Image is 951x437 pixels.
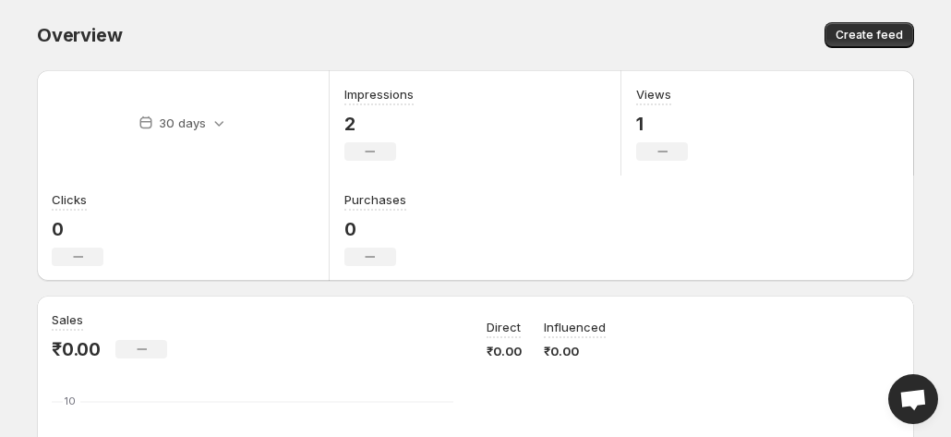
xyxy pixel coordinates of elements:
span: Overview [37,24,122,46]
h3: Views [636,85,671,103]
p: 2 [344,113,414,135]
h3: Sales [52,310,83,329]
p: Influenced [544,318,606,336]
p: ₹0.00 [544,342,606,360]
p: ₹0.00 [52,338,101,360]
h3: Purchases [344,190,406,209]
p: 1 [636,113,688,135]
p: 0 [344,218,406,240]
h3: Impressions [344,85,414,103]
h3: Clicks [52,190,87,209]
p: 0 [52,218,103,240]
p: Direct [487,318,521,336]
p: 30 days [159,114,206,132]
span: Create feed [836,28,903,42]
button: Create feed [825,22,914,48]
text: 10 [65,395,76,407]
div: Open chat [888,374,938,424]
p: ₹0.00 [487,342,522,360]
